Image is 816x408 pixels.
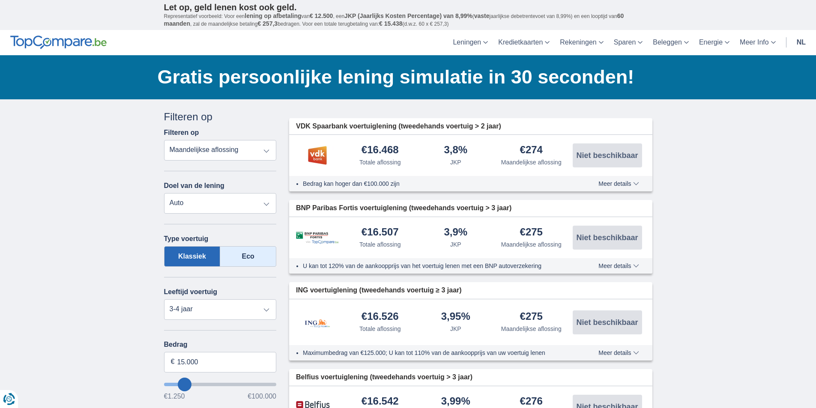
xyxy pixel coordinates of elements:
[450,325,461,333] div: JKP
[164,182,224,190] label: Doel van de lening
[164,2,652,12] p: Let op, geld lenen kost ook geld.
[592,262,645,269] button: Meer details
[448,30,493,55] a: Leningen
[520,227,543,238] div: €275
[296,286,462,295] span: ING voertuiglening (tweedehands voertuig ≥ 3 jaar)
[609,30,648,55] a: Sparen
[573,226,642,250] button: Niet beschikbaar
[694,30,735,55] a: Energie
[598,263,639,269] span: Meer details
[164,129,199,137] label: Filteren op
[441,311,470,323] div: 3,95%
[520,145,543,156] div: €274
[10,36,107,49] img: TopCompare
[296,372,472,382] span: Belfius voertuiglening (tweedehands voertuig > 3 jaar)
[303,179,567,188] li: Bedrag kan hoger dan €100.000 zijn
[164,246,221,267] label: Klassiek
[592,180,645,187] button: Meer details
[171,357,175,367] span: €
[344,12,472,19] span: JKP (Jaarlijks Kosten Percentage) van 8,99%
[164,288,217,296] label: Leeftijd voertuig
[296,308,339,337] img: product.pl.alt ING
[501,158,562,167] div: Maandelijkse aflossing
[296,145,339,166] img: product.pl.alt VDK bank
[573,310,642,334] button: Niet beschikbaar
[220,246,276,267] label: Eco
[501,240,562,249] div: Maandelijkse aflossing
[450,240,461,249] div: JKP
[296,203,511,213] span: BNP Paribas Fortis voertuiglening (tweedehands voertuig > 3 jaar)
[296,232,339,244] img: product.pl.alt BNP Paribas Fortis
[555,30,608,55] a: Rekeningen
[359,158,401,167] div: Totale aflossing
[441,396,470,408] div: 3,99%
[735,30,781,55] a: Meer Info
[450,158,461,167] div: JKP
[164,235,209,243] label: Type voertuig
[520,311,543,323] div: €275
[379,20,403,27] span: € 15.438
[598,181,639,187] span: Meer details
[576,319,638,326] span: Niet beschikbaar
[296,122,501,131] span: VDK Spaarbank voertuiglening (tweedehands voertuig > 2 jaar)
[493,30,555,55] a: Kredietkaarten
[444,227,467,238] div: 3,9%
[598,350,639,356] span: Meer details
[362,227,399,238] div: €16.507
[164,393,185,400] span: €1.250
[245,12,301,19] span: lening op afbetaling
[573,143,642,167] button: Niet beschikbaar
[576,152,638,159] span: Niet beschikbaar
[520,396,543,408] div: €276
[792,30,811,55] a: nl
[501,325,562,333] div: Maandelijkse aflossing
[474,12,490,19] span: vaste
[310,12,333,19] span: € 12.500
[444,145,467,156] div: 3,8%
[359,240,401,249] div: Totale aflossing
[257,20,278,27] span: € 257,3
[164,12,624,27] span: 60 maanden
[592,349,645,356] button: Meer details
[164,341,277,348] label: Bedrag
[303,348,567,357] li: Maximumbedrag van €125.000; U kan tot 110% van de aankoopprijs van uw voertuig lenen
[164,12,652,28] p: Representatief voorbeeld: Voor een van , een ( jaarlijkse debetrentevoet van 8,99%) en een loopti...
[164,110,277,124] div: Filteren op
[303,262,567,270] li: U kan tot 120% van de aankoopprijs van het voertuig lenen met een BNP autoverzekering
[158,64,652,90] h1: Gratis persoonlijke lening simulatie in 30 seconden!
[576,234,638,241] span: Niet beschikbaar
[362,396,399,408] div: €16.542
[248,393,276,400] span: €100.000
[362,145,399,156] div: €16.468
[359,325,401,333] div: Totale aflossing
[362,311,399,323] div: €16.526
[648,30,694,55] a: Beleggen
[164,383,277,386] input: wantToBorrow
